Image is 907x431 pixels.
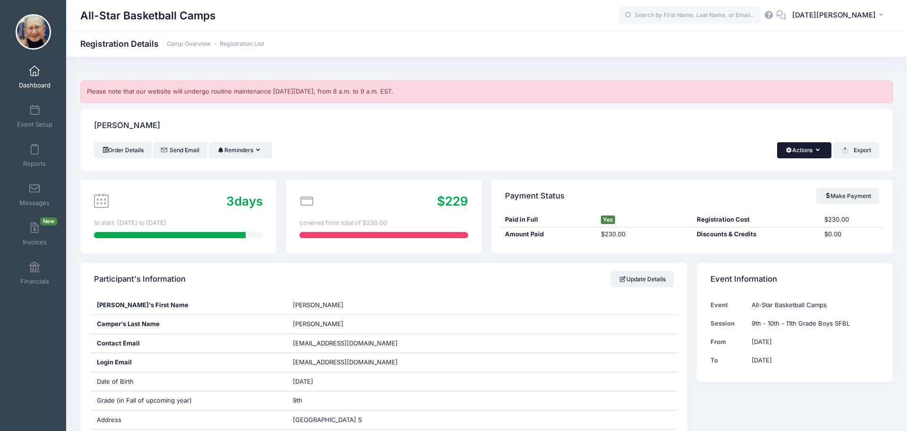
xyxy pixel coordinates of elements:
a: Order Details [94,142,152,158]
td: To [710,351,747,370]
td: Event [710,296,747,314]
h4: Event Information [710,266,777,293]
h4: Payment Status [505,183,565,210]
span: [PERSON_NAME] [293,301,343,309]
td: 9th - 10th - 11th Grade Boys SFBL [747,314,879,333]
h1: All-Star Basketball Camps [80,5,216,26]
span: [PERSON_NAME] [293,320,343,328]
button: [DATE][PERSON_NAME] [786,5,893,26]
div: Contact Email [90,334,286,353]
span: $229 [437,194,468,208]
div: Grade (in Fall of upcoming year) [90,391,286,410]
div: to start. [DATE] to [DATE] [94,218,263,228]
div: Date of Birth [90,372,286,391]
div: Camper's Last Name [90,315,286,334]
span: [GEOGRAPHIC_DATA] S [293,416,362,423]
div: $0.00 [820,230,883,239]
td: Session [710,314,747,333]
div: days [226,192,263,210]
td: [DATE] [747,351,879,370]
div: $230.00 [820,215,883,224]
a: Send Email [153,142,207,158]
span: [EMAIL_ADDRESS][DOMAIN_NAME] [293,358,411,367]
span: Dashboard [19,81,51,89]
a: Financials [12,257,57,290]
span: 9th [293,397,302,404]
a: Reports [12,139,57,172]
a: Make Payment [816,188,879,204]
span: Event Setup [17,121,52,129]
a: Camp Overview [167,41,211,48]
a: InvoicesNew [12,217,57,250]
h4: [PERSON_NAME] [94,112,160,139]
div: Discounts & Credits [692,230,820,239]
div: covered from total of $230.00 [299,218,468,228]
a: Registration List [220,41,264,48]
a: Messages [12,178,57,211]
div: [PERSON_NAME]'s First Name [90,296,286,315]
a: Dashboard [12,60,57,94]
span: Messages [19,199,50,207]
button: Actions [777,142,831,158]
h1: Registration Details [80,39,264,49]
span: Yes [601,215,615,224]
span: Financials [20,277,49,285]
h4: Participant's Information [94,266,186,293]
span: Invoices [23,238,47,246]
span: 3 [226,194,234,208]
div: $230.00 [596,230,692,239]
div: Registration Cost [692,215,820,224]
div: Login Email [90,353,286,372]
a: Event Setup [12,100,57,133]
button: Reminders [209,142,272,158]
div: Address [90,411,286,430]
span: [EMAIL_ADDRESS][DOMAIN_NAME] [293,339,398,347]
td: From [710,333,747,351]
td: [DATE] [747,333,879,351]
div: Paid in Full [500,215,596,224]
td: All-Star Basketball Camps [747,296,879,314]
a: Update Details [611,271,674,287]
input: Search by First Name, Last Name, or Email... [619,6,761,25]
span: [DATE][PERSON_NAME] [792,10,876,20]
span: New [40,217,57,225]
span: [DATE] [293,378,313,385]
button: Export [833,142,879,158]
img: All-Star Basketball Camps [16,14,51,50]
div: Please note that our website will undergo routine maintenance [DATE][DATE], from 8 a.m. to 9 a.m.... [80,80,893,103]
div: Amount Paid [500,230,596,239]
span: Reports [23,160,46,168]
